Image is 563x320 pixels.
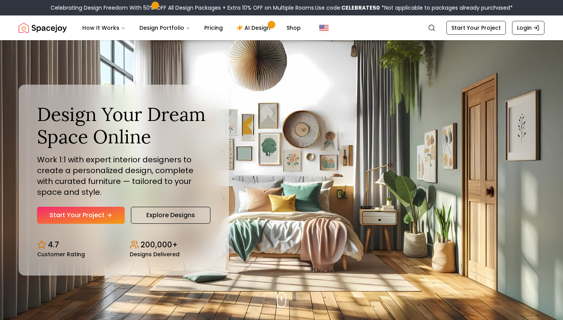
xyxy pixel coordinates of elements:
a: Explore Designs [131,207,210,224]
small: Customer Rating [37,252,85,257]
a: AI Design [231,20,279,36]
p: Work 1:1 with expert interior designers to create a personalized design, complete with curated fu... [37,154,210,197]
nav: Main [76,20,307,36]
nav: Global [19,15,544,40]
div: Celebrating Design Freedom With 50% OFF All Design Packages + Extra 10% OFF on Multiple Rooms. [51,4,513,12]
div: Design stats [37,233,210,257]
button: Design Portfolio [133,20,197,36]
a: Pricing [198,20,229,36]
a: Start Your Project [446,21,506,35]
a: Login [512,21,544,35]
b: CELEBRATE50 [341,4,380,12]
img: Spacejoy Logo [19,20,67,36]
small: Designs Delivered [130,252,180,257]
a: Start Your Project [37,207,125,224]
p: 200,000+ [141,239,178,250]
span: *Not applicable to packages already purchased* [380,4,513,12]
span: Use code: [315,4,380,12]
button: How It Works [76,20,132,36]
p: 4.7 [48,239,59,250]
img: United States [319,23,329,32]
a: Spacejoy [19,20,67,36]
h1: Design Your Dream Space Online [37,103,210,148]
a: Shop [280,20,307,36]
